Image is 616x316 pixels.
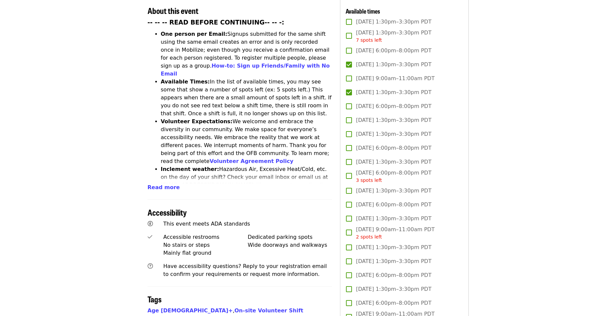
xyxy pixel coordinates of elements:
[148,221,153,227] i: universal-access icon
[356,299,431,307] span: [DATE] 6:00pm–8:00pm PDT
[346,7,380,15] span: Available times
[163,221,250,227] span: This event meets ADA standards
[163,241,248,249] div: No stairs or steps
[148,206,187,218] span: Accessibility
[356,75,435,82] span: [DATE] 9:00am–11:00am PDT
[148,234,152,240] i: check icon
[235,307,303,314] a: On-site Volunteer Shift
[356,243,431,251] span: [DATE] 1:30pm–3:30pm PDT
[161,118,233,125] strong: Volunteer Expectations:
[148,5,198,16] span: About this event
[163,233,248,241] div: Accessible restrooms
[148,19,284,26] strong: -- -- -- READ BEFORE CONTINUING-- -- -:
[161,79,210,85] strong: Available Times:
[356,18,431,26] span: [DATE] 1:30pm–3:30pm PDT
[356,187,431,195] span: [DATE] 1:30pm–3:30pm PDT
[161,165,332,205] li: Hazardous Air, Excessive Heat/Cold, etc. on the day of your shift? Check your email inbox or emai...
[356,158,431,166] span: [DATE] 1:30pm–3:30pm PDT
[148,307,235,314] span: ,
[161,78,332,118] li: In the list of available times, you may see some that show a number of spots left (ex: 5 spots le...
[148,184,180,191] button: Read more
[356,88,431,96] span: [DATE] 1:30pm–3:30pm PDT
[210,158,294,164] a: Volunteer Agreement Policy
[356,116,431,124] span: [DATE] 1:30pm–3:30pm PDT
[356,61,431,69] span: [DATE] 1:30pm–3:30pm PDT
[161,63,330,77] a: How-to: Sign up Friends/Family with No Email
[248,233,332,241] div: Dedicated parking spots
[356,215,431,223] span: [DATE] 1:30pm–3:30pm PDT
[248,241,332,249] div: Wide doorways and walkways
[148,293,162,305] span: Tags
[161,166,219,172] strong: Inclement weather:
[356,234,382,239] span: 2 spots left
[356,201,431,209] span: [DATE] 6:00pm–8:00pm PDT
[163,263,327,277] span: Have accessibility questions? Reply to your registration email to confirm your requirements or re...
[356,130,431,138] span: [DATE] 1:30pm–3:30pm PDT
[356,178,382,183] span: 3 spots left
[356,47,431,55] span: [DATE] 6:00pm–8:00pm PDT
[356,102,431,110] span: [DATE] 6:00pm–8:00pm PDT
[148,307,233,314] a: Age [DEMOGRAPHIC_DATA]+
[161,118,332,165] li: We welcome and embrace the diversity in our community. We make space for everyone’s accessibility...
[356,271,431,279] span: [DATE] 6:00pm–8:00pm PDT
[356,169,431,184] span: [DATE] 6:00pm–8:00pm PDT
[161,30,332,78] li: Signups submitted for the same shift using the same email creates an error and is only recorded o...
[148,263,153,269] i: question-circle icon
[356,257,431,265] span: [DATE] 1:30pm–3:30pm PDT
[163,249,248,257] div: Mainly flat ground
[356,29,431,44] span: [DATE] 1:30pm–3:30pm PDT
[356,144,431,152] span: [DATE] 6:00pm–8:00pm PDT
[148,184,180,190] span: Read more
[161,31,228,37] strong: One person per Email:
[356,226,435,240] span: [DATE] 9:00am–11:00am PDT
[356,285,431,293] span: [DATE] 1:30pm–3:30pm PDT
[356,37,382,43] span: 7 spots left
